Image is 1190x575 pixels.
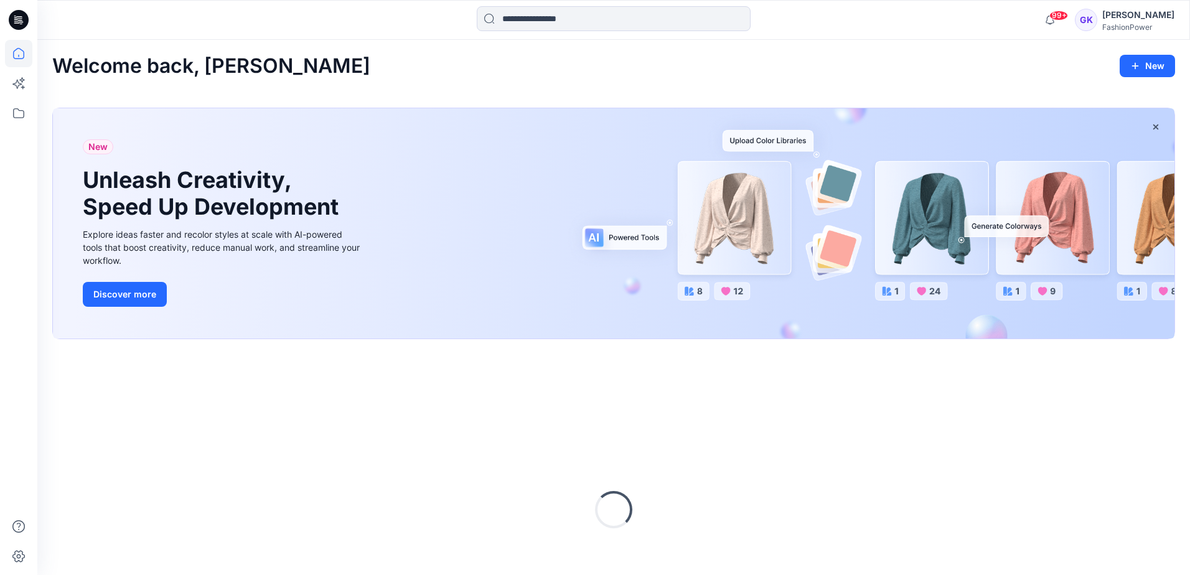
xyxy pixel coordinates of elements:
[1120,55,1175,77] button: New
[83,167,344,220] h1: Unleash Creativity, Speed Up Development
[83,228,363,267] div: Explore ideas faster and recolor styles at scale with AI-powered tools that boost creativity, red...
[1049,11,1068,21] span: 99+
[88,139,108,154] span: New
[1075,9,1097,31] div: GK
[1102,22,1174,32] div: FashionPower
[83,282,167,307] button: Discover more
[83,282,363,307] a: Discover more
[52,55,370,78] h2: Welcome back, [PERSON_NAME]
[1102,7,1174,22] div: [PERSON_NAME]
